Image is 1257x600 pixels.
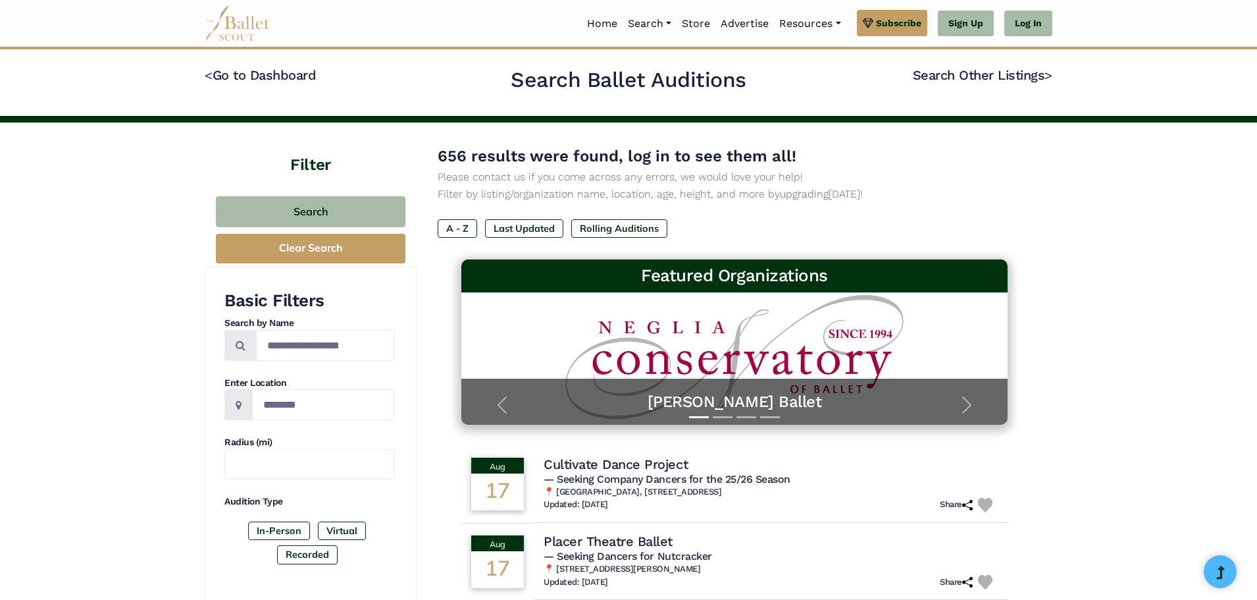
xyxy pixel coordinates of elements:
div: Aug [471,458,524,474]
a: Sign Up [938,11,994,37]
h4: Audition Type [224,495,395,508]
h6: Updated: [DATE] [544,577,608,588]
a: Resources [774,10,846,38]
span: 656 results were found, log in to see them all! [438,147,796,165]
span: — Seeking Company Dancers for the 25/26 Season [544,473,790,485]
h3: Basic Filters [224,290,395,312]
div: 17 [471,551,524,588]
h6: Updated: [DATE] [544,499,608,510]
img: gem.svg [863,16,873,30]
a: Advertise [715,10,774,38]
button: Slide 4 [760,410,780,425]
a: Home [582,10,623,38]
h3: Featured Organizations [472,265,997,287]
a: Store [677,10,715,38]
h4: Search by Name [224,317,395,330]
h6: Share [940,577,973,588]
button: Slide 3 [736,410,756,425]
label: Recorded [277,545,338,564]
div: 17 [471,474,524,510]
label: Virtual [318,522,366,540]
button: Search [216,196,405,227]
label: Rolling Auditions [571,219,667,238]
h4: Placer Theatre Ballet [544,533,673,550]
a: upgrading [780,188,829,200]
a: Search [623,10,677,38]
input: Location [252,389,395,420]
a: Search Other Listings> [913,67,1052,83]
button: Slide 2 [713,410,732,425]
h4: Filter [205,123,417,177]
h4: Cultivate Dance Project [544,456,688,473]
span: Subscribe [876,16,921,30]
code: < [205,67,213,83]
h4: Enter Location [224,377,395,390]
a: <Go to Dashboard [205,67,316,83]
p: Please contact us if you come across any errors, we would love your help! [438,169,1031,186]
span: — Seeking Dancers for Nutcracker [544,550,712,562]
h6: 📍 [GEOGRAPHIC_DATA], [STREET_ADDRESS] [544,487,998,498]
button: Slide 1 [689,410,709,425]
a: Log In [1004,11,1052,37]
label: In-Person [248,522,310,540]
input: Search by names... [256,330,395,361]
label: A - Z [438,219,477,238]
h6: Share [940,499,973,510]
label: Last Updated [485,219,563,238]
a: [PERSON_NAME] Ballet [475,392,994,412]
button: Clear Search [216,234,405,263]
a: Subscribe [857,10,927,36]
code: > [1044,67,1052,83]
h6: 📍 [STREET_ADDRESS][PERSON_NAME] [544,564,998,575]
p: Filter by listing/organization name, location, age, height, and more by [DATE]! [438,186,1031,203]
h2: Search Ballet Auditions [511,67,746,94]
h4: Radius (mi) [224,436,395,449]
div: Aug [471,535,524,551]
